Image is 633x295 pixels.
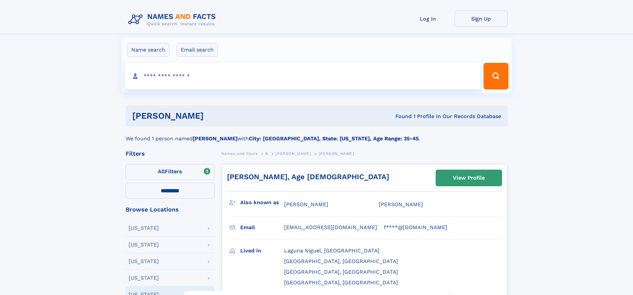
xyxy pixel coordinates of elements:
[453,170,485,186] div: View Profile
[126,11,221,29] img: Logo Names and Facts
[379,201,423,208] span: [PERSON_NAME]
[436,170,502,186] a: View Profile
[125,63,481,89] input: search input
[240,245,284,256] h3: Lived in
[284,224,377,230] span: [EMAIL_ADDRESS][DOMAIN_NAME]
[176,43,218,57] label: Email search
[284,247,379,254] span: Laguna Niguel, [GEOGRAPHIC_DATA]
[132,112,300,120] h1: [PERSON_NAME]
[240,197,284,208] h3: Also known as
[227,173,389,181] a: [PERSON_NAME], Age [DEMOGRAPHIC_DATA]
[284,258,398,264] span: [GEOGRAPHIC_DATA], [GEOGRAPHIC_DATA]
[126,164,215,180] label: Filters
[265,149,268,158] a: B
[401,11,455,27] a: Log In
[126,127,508,143] div: We found 1 person named with .
[129,242,159,247] div: [US_STATE]
[284,269,398,275] span: [GEOGRAPHIC_DATA], [GEOGRAPHIC_DATA]
[319,151,354,156] span: [PERSON_NAME]
[240,222,284,233] h3: Email
[127,43,169,57] label: Name search
[265,151,268,156] span: B
[129,259,159,264] div: [US_STATE]
[126,207,215,213] div: Browse Locations
[284,279,398,286] span: [GEOGRAPHIC_DATA], [GEOGRAPHIC_DATA]
[129,225,159,231] div: [US_STATE]
[158,168,165,175] span: All
[483,63,508,89] button: Search Button
[249,135,419,142] b: City: [GEOGRAPHIC_DATA], State: [US_STATE], Age Range: 35-45
[284,201,328,208] span: [PERSON_NAME]
[455,11,508,27] a: Sign Up
[126,151,215,157] div: Filters
[193,135,238,142] b: [PERSON_NAME]
[275,149,311,158] a: [PERSON_NAME]
[221,149,258,158] a: Names and Facts
[275,151,311,156] span: [PERSON_NAME]
[299,113,501,120] div: Found 1 Profile In Our Records Database
[129,275,159,281] div: [US_STATE]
